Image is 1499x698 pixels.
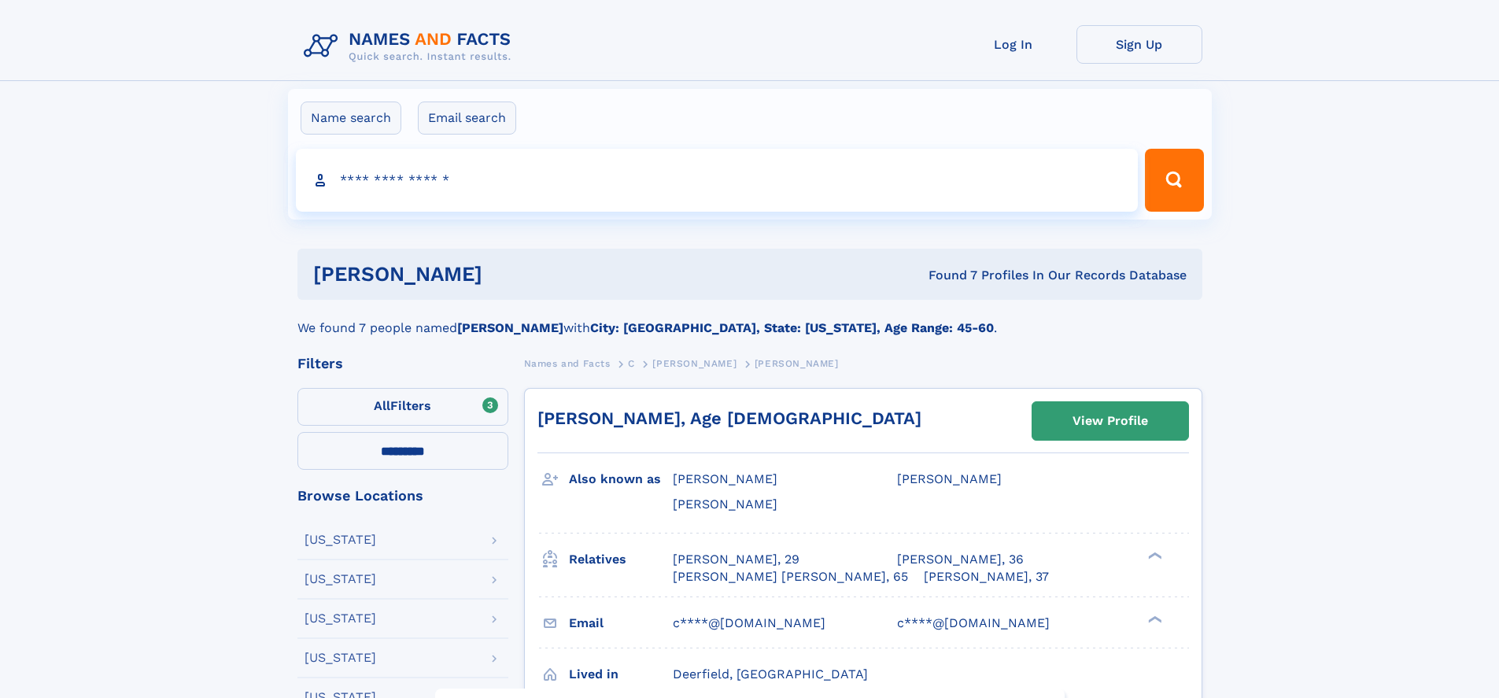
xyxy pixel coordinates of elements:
[673,471,777,486] span: [PERSON_NAME]
[1145,149,1203,212] button: Search Button
[897,551,1024,568] a: [PERSON_NAME], 36
[297,300,1202,338] div: We found 7 people named with .
[374,398,390,413] span: All
[590,320,994,335] b: City: [GEOGRAPHIC_DATA], State: [US_STATE], Age Range: 45-60
[1144,550,1163,560] div: ❯
[652,358,737,369] span: [PERSON_NAME]
[297,356,508,371] div: Filters
[755,358,839,369] span: [PERSON_NAME]
[297,388,508,426] label: Filters
[628,358,635,369] span: C
[924,568,1049,585] a: [PERSON_NAME], 37
[652,353,737,373] a: [PERSON_NAME]
[297,489,508,503] div: Browse Locations
[569,466,673,493] h3: Also known as
[301,102,401,135] label: Name search
[313,264,706,284] h1: [PERSON_NAME]
[1073,403,1148,439] div: View Profile
[305,612,376,625] div: [US_STATE]
[705,267,1187,284] div: Found 7 Profiles In Our Records Database
[951,25,1076,64] a: Log In
[628,353,635,373] a: C
[305,534,376,546] div: [US_STATE]
[673,497,777,511] span: [PERSON_NAME]
[569,661,673,688] h3: Lived in
[524,353,611,373] a: Names and Facts
[1032,402,1188,440] a: View Profile
[305,652,376,664] div: [US_STATE]
[305,573,376,585] div: [US_STATE]
[1076,25,1202,64] a: Sign Up
[296,149,1139,212] input: search input
[537,408,921,428] a: [PERSON_NAME], Age [DEMOGRAPHIC_DATA]
[457,320,563,335] b: [PERSON_NAME]
[297,25,524,68] img: Logo Names and Facts
[897,471,1002,486] span: [PERSON_NAME]
[673,551,799,568] a: [PERSON_NAME], 29
[1144,614,1163,624] div: ❯
[418,102,516,135] label: Email search
[673,568,908,585] a: [PERSON_NAME] [PERSON_NAME], 65
[569,610,673,637] h3: Email
[673,667,868,681] span: Deerfield, [GEOGRAPHIC_DATA]
[569,546,673,573] h3: Relatives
